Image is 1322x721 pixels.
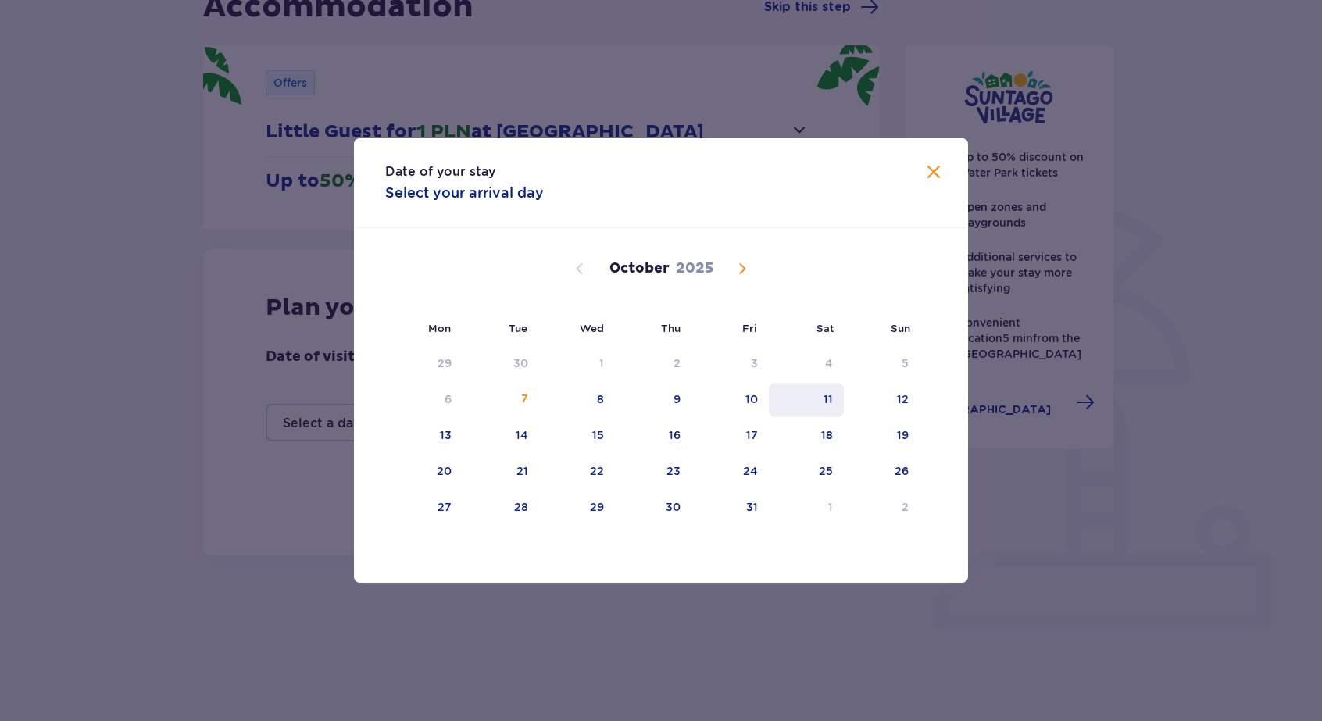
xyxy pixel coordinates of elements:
small: Wed [580,322,604,334]
div: 11 [824,391,833,407]
div: 22 [590,463,604,479]
div: 31 [746,499,758,515]
div: 17 [746,427,758,443]
button: Previous month [570,259,589,278]
small: Sat [816,322,834,334]
td: 16 [615,419,692,453]
div: 13 [440,427,452,443]
div: 29 [590,499,604,515]
div: 14 [516,427,528,443]
td: 13 [385,419,463,453]
td: Date not available. Friday, October 3, 2025 [691,347,769,381]
td: 30 [615,491,692,525]
div: 28 [514,499,528,515]
div: 1 [828,499,833,515]
p: Select your arrival day [385,184,544,202]
div: 18 [821,427,833,443]
div: 23 [666,463,681,479]
td: Date not available. Sunday, October 5, 2025 [844,347,920,381]
div: 26 [895,463,909,479]
div: 30 [666,499,681,515]
td: 26 [844,455,920,489]
td: 19 [844,419,920,453]
div: 24 [743,463,758,479]
div: 4 [825,355,833,371]
p: Date of your stay [385,163,495,180]
td: 10 [691,383,769,417]
td: Date not available. Wednesday, October 1, 2025 [539,347,615,381]
small: Thu [661,322,681,334]
div: 19 [897,427,909,443]
td: Date not available. Tuesday, September 30, 2025 [463,347,540,381]
button: Close [924,163,943,183]
td: 21 [463,455,540,489]
div: 12 [897,391,909,407]
div: 16 [669,427,681,443]
div: 2 [902,499,909,515]
div: 29 [438,355,452,371]
td: 15 [539,419,615,453]
td: 28 [463,491,540,525]
td: 24 [691,455,769,489]
p: 2025 [676,259,713,278]
small: Sun [891,322,910,334]
small: Tue [509,322,527,334]
div: 5 [902,355,909,371]
div: 6 [445,391,452,407]
td: Date not available. Monday, October 6, 2025 [385,383,463,417]
td: 18 [769,419,845,453]
td: 22 [539,455,615,489]
td: 17 [691,419,769,453]
div: 1 [599,355,604,371]
td: 12 [844,383,920,417]
div: 25 [819,463,833,479]
td: 14 [463,419,540,453]
td: 20 [385,455,463,489]
div: 10 [745,391,758,407]
td: 23 [615,455,692,489]
div: 15 [592,427,604,443]
div: 9 [674,391,681,407]
div: 20 [437,463,452,479]
td: 31 [691,491,769,525]
td: 29 [539,491,615,525]
div: 3 [751,355,758,371]
td: 1 [769,491,845,525]
small: Mon [428,322,451,334]
td: Date not available. Thursday, October 2, 2025 [615,347,692,381]
td: 2 [844,491,920,525]
div: 8 [597,391,604,407]
td: 27 [385,491,463,525]
td: 11 [769,383,845,417]
td: 9 [615,383,692,417]
div: 30 [513,355,528,371]
div: 21 [516,463,528,479]
td: Date not available. Monday, September 29, 2025 [385,347,463,381]
div: 2 [674,355,681,371]
button: Next month [733,259,752,278]
td: 8 [539,383,615,417]
p: October [609,259,670,278]
div: 27 [438,499,452,515]
td: Date not available. Saturday, October 4, 2025 [769,347,845,381]
td: 7 [463,383,540,417]
td: 25 [769,455,845,489]
div: 7 [521,391,528,407]
small: Fri [742,322,757,334]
